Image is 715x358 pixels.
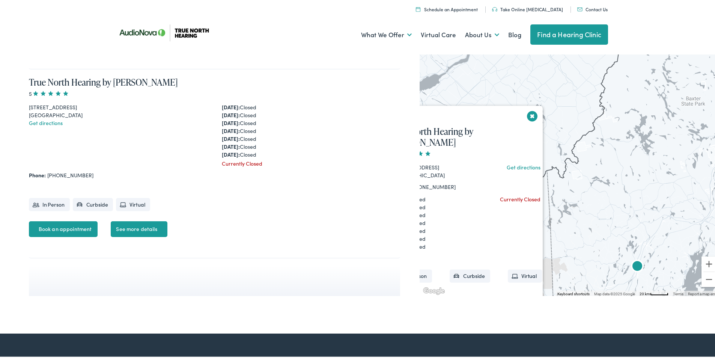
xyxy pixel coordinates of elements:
img: Icon symbolizing a calendar in color code ffb348 [416,5,420,10]
div: Currently Closed [500,194,540,202]
strong: [DATE]: [222,125,240,133]
div: Currently Closed [222,158,400,166]
img: Mail icon in color code ffb348, used for communication purposes [577,6,583,10]
a: Book an appointment [29,220,98,236]
strong: [DATE]: [222,102,240,109]
a: What We Offer [361,20,412,47]
li: In Person [29,196,70,210]
a: Take Online [MEDICAL_DATA] [492,5,563,11]
div: Closed Closed Closed Closed Closed Closed Closed [222,102,400,157]
button: Keyboard shortcuts [557,290,590,295]
a: Virtual Care [421,20,456,47]
strong: [DATE]: [222,118,240,125]
div: Closed Closed Closed Closed Closed Closed Closed [391,194,482,249]
li: In Person [391,268,432,281]
button: Map Scale: 20 km per 45 pixels [637,289,671,295]
a: See more details [111,220,167,236]
li: Curbside [73,196,113,210]
span: 5 [29,88,69,96]
div: [GEOGRAPHIC_DATA] [29,110,207,118]
strong: [DATE]: [222,133,240,141]
a: Terms (opens in new tab) [673,290,683,295]
strong: [DATE]: [222,110,240,117]
div: [STREET_ADDRESS] [391,162,482,170]
span: 20 km [640,290,650,295]
button: Close [526,108,539,121]
span: 5 [391,148,432,156]
li: Virtual [508,268,542,281]
a: Get directions [29,118,63,125]
a: Blog [508,20,521,47]
div: [GEOGRAPHIC_DATA] [391,170,482,178]
a: About Us [465,20,499,47]
a: True North Hearing by [PERSON_NAME] [29,74,178,87]
a: Get directions [507,162,540,169]
div: [STREET_ADDRESS] [29,102,207,110]
li: Curbside [450,268,490,281]
img: Headphones icon in color code ffb348 [492,6,497,10]
strong: [DATE]: [222,149,240,157]
li: Virtual [116,196,150,210]
img: Google [421,285,446,295]
a: True North Hearing by [PERSON_NAME] [391,124,473,147]
a: [PHONE_NUMBER] [47,170,93,177]
strong: [DATE]: [222,141,240,149]
a: Open this area in Google Maps (opens a new window) [421,285,446,295]
strong: Phone: [29,170,46,177]
span: Map data ©2025 Google [594,290,635,295]
a: Contact Us [577,5,608,11]
a: [PHONE_NUMBER] [409,181,456,189]
a: Schedule an Appointment [416,5,478,11]
div: True North Hearing by AudioNova [628,257,646,275]
a: Find a Hearing Clinic [530,23,608,43]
